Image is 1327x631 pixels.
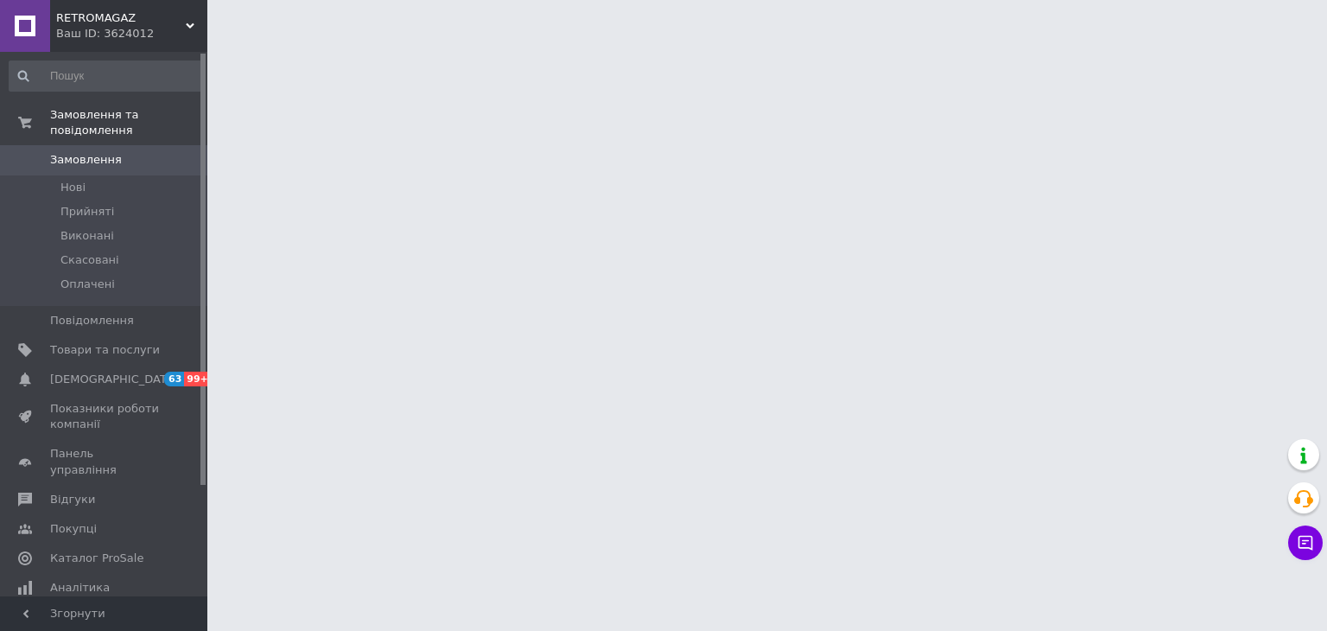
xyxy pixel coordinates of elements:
[50,401,160,432] span: Показники роботи компанії
[56,26,207,41] div: Ваш ID: 3624012
[56,10,186,26] span: RETROMAGAZ
[60,204,114,220] span: Прийняті
[50,492,95,507] span: Відгуки
[1288,526,1323,560] button: Чат з покупцем
[9,61,204,92] input: Пошук
[50,521,97,537] span: Покупці
[50,107,207,138] span: Замовлення та повідомлення
[50,342,160,358] span: Товари та послуги
[60,180,86,195] span: Нові
[50,152,122,168] span: Замовлення
[60,277,115,292] span: Оплачені
[164,372,184,386] span: 63
[50,551,143,566] span: Каталог ProSale
[50,313,134,328] span: Повідомлення
[50,446,160,477] span: Панель управління
[60,252,119,268] span: Скасовані
[60,228,114,244] span: Виконані
[184,372,213,386] span: 99+
[50,580,110,596] span: Аналітика
[50,372,178,387] span: [DEMOGRAPHIC_DATA]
